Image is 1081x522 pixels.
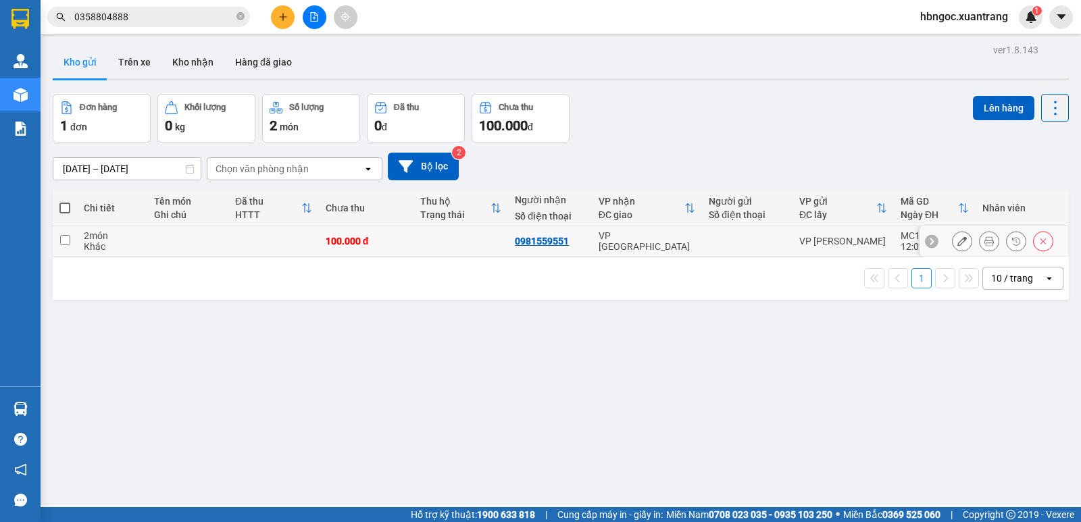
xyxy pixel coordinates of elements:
[515,236,569,246] div: 0981559551
[599,196,685,207] div: VP nhận
[799,236,887,246] div: VP [PERSON_NAME]
[280,122,299,132] span: món
[303,5,326,29] button: file-add
[1025,11,1037,23] img: icon-new-feature
[165,118,172,134] span: 0
[53,94,151,142] button: Đơn hàng1đơn
[382,122,387,132] span: đ
[911,268,932,288] button: 1
[56,12,66,22] span: search
[53,158,201,180] input: Select a date range.
[224,46,303,78] button: Hàng đã giao
[74,9,234,24] input: Tìm tên, số ĐT hoặc mã đơn
[334,5,357,29] button: aim
[363,163,374,174] svg: open
[993,43,1038,57] div: ver 1.8.143
[388,153,459,180] button: Bộ lọc
[420,196,491,207] div: Thu hộ
[799,209,876,220] div: ĐC lấy
[84,203,141,213] div: Chi tiết
[309,12,319,22] span: file-add
[479,118,528,134] span: 100.000
[411,507,535,522] span: Hỗ trợ kỹ thuật:
[1049,5,1073,29] button: caret-down
[107,46,161,78] button: Trên xe
[991,271,1033,285] div: 10 / trang
[394,103,419,112] div: Đã thu
[84,230,141,241] div: 2 món
[528,122,533,132] span: đ
[175,122,185,132] span: kg
[599,230,696,252] div: VP [GEOGRAPHIC_DATA]
[228,190,319,226] th: Toggle SortBy
[374,118,382,134] span: 0
[14,122,28,136] img: solution-icon
[882,509,940,520] strong: 0369 525 060
[236,11,245,24] span: close-circle
[53,46,107,78] button: Kho gửi
[236,12,245,20] span: close-circle
[894,190,976,226] th: Toggle SortBy
[557,507,663,522] span: Cung cấp máy in - giấy in:
[161,46,224,78] button: Kho nhận
[1006,510,1015,519] span: copyright
[216,162,309,176] div: Chọn văn phòng nhận
[1034,6,1039,16] span: 1
[154,196,222,207] div: Tên món
[235,209,301,220] div: HTTT
[973,96,1034,120] button: Lên hàng
[901,196,958,207] div: Mã GD
[60,118,68,134] span: 1
[909,8,1019,25] span: hbngoc.xuantrang
[235,196,301,207] div: Đã thu
[901,241,969,252] div: 12:02 [DATE]
[452,146,466,159] sup: 2
[70,122,87,132] span: đơn
[545,507,547,522] span: |
[666,507,832,522] span: Miền Nam
[477,509,535,520] strong: 1900 633 818
[709,509,832,520] strong: 0708 023 035 - 0935 103 250
[499,103,533,112] div: Chưa thu
[709,209,786,220] div: Số điện thoại
[599,209,685,220] div: ĐC giao
[951,507,953,522] span: |
[271,5,295,29] button: plus
[982,203,1061,213] div: Nhân viên
[413,190,508,226] th: Toggle SortBy
[799,196,876,207] div: VP gửi
[1044,273,1055,284] svg: open
[326,236,407,246] div: 100.000 đ
[836,512,840,517] span: ⚪️
[80,103,117,112] div: Đơn hàng
[14,402,28,416] img: warehouse-icon
[843,507,940,522] span: Miền Bắc
[14,494,27,506] span: message
[901,209,958,220] div: Ngày ĐH
[270,118,277,134] span: 2
[14,88,28,102] img: warehouse-icon
[341,12,350,22] span: aim
[515,194,585,205] div: Người nhận
[14,54,28,68] img: warehouse-icon
[1032,6,1042,16] sup: 1
[278,12,288,22] span: plus
[515,211,585,221] div: Số điện thoại
[709,196,786,207] div: Người gửi
[14,433,27,446] span: question-circle
[289,103,324,112] div: Số lượng
[157,94,255,142] button: Khối lượng0kg
[952,231,972,251] div: Sửa đơn hàng
[420,209,491,220] div: Trạng thái
[472,94,570,142] button: Chưa thu100.000đ
[11,9,29,29] img: logo-vxr
[1055,11,1067,23] span: caret-down
[154,209,222,220] div: Ghi chú
[901,230,969,241] div: MC1209250554
[326,203,407,213] div: Chưa thu
[367,94,465,142] button: Đã thu0đ
[84,241,141,252] div: Khác
[14,463,27,476] span: notification
[184,103,226,112] div: Khối lượng
[592,190,703,226] th: Toggle SortBy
